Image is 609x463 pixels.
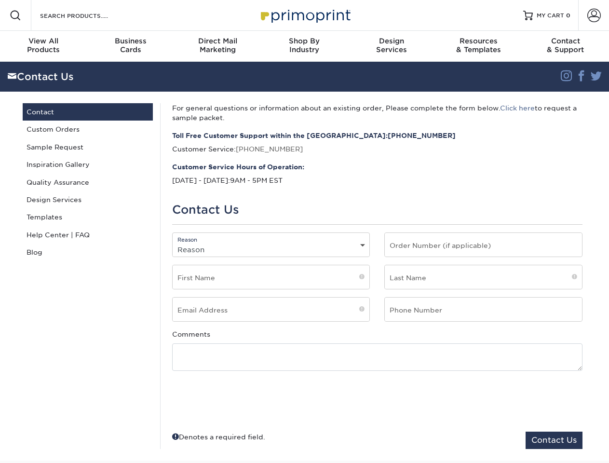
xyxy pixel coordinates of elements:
[39,10,133,21] input: SEARCH PRODUCTS.....
[435,37,522,45] span: Resources
[23,174,153,191] a: Quality Assurance
[257,5,353,26] img: Primoprint
[172,131,582,140] strong: Toll Free Customer Support within the [GEOGRAPHIC_DATA]:
[172,203,582,217] h1: Contact Us
[261,37,348,45] span: Shop By
[172,131,582,154] p: Customer Service:
[23,191,153,208] a: Design Services
[174,37,261,45] span: Direct Mail
[522,31,609,62] a: Contact& Support
[23,208,153,226] a: Templates
[348,37,435,45] span: Design
[522,37,609,54] div: & Support
[526,432,582,449] button: Contact Us
[537,12,564,20] span: MY CART
[435,37,522,54] div: & Templates
[23,156,153,173] a: Inspiration Gallery
[500,104,535,112] a: Click here
[236,145,303,153] a: [PHONE_NUMBER]
[172,329,210,339] label: Comments
[172,162,582,172] strong: Customer Service Hours of Operation:
[174,31,261,62] a: Direct MailMarketing
[261,31,348,62] a: Shop ByIndustry
[87,37,174,45] span: Business
[23,138,153,156] a: Sample Request
[261,37,348,54] div: Industry
[23,121,153,138] a: Custom Orders
[172,103,582,123] p: For general questions or information about an existing order, Please complete the form below. to ...
[23,244,153,261] a: Blog
[174,37,261,54] div: Marketing
[348,37,435,54] div: Services
[435,31,522,62] a: Resources& Templates
[87,37,174,54] div: Cards
[172,177,230,184] span: [DATE] - [DATE]:
[566,12,570,19] span: 0
[436,382,565,416] iframe: reCAPTCHA
[23,226,153,244] a: Help Center | FAQ
[522,37,609,45] span: Contact
[388,132,456,139] a: [PHONE_NUMBER]
[348,31,435,62] a: DesignServices
[23,103,153,121] a: Contact
[172,162,582,186] p: 9AM - 5PM EST
[172,432,265,442] div: Denotes a required field.
[87,31,174,62] a: BusinessCards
